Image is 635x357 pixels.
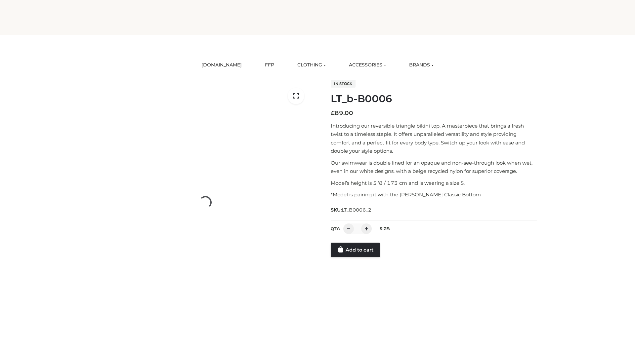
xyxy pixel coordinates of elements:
label: QTY: [331,226,340,231]
a: Add to cart [331,243,380,257]
span: £ [331,109,335,117]
p: Model’s height is 5 ‘8 / 173 cm and is wearing a size S. [331,179,537,187]
span: In stock [331,80,356,88]
label: Size: [380,226,390,231]
a: CLOTHING [292,58,331,72]
a: FFP [260,58,279,72]
p: Our swimwear is double lined for an opaque and non-see-through look when wet, even in our white d... [331,159,537,176]
a: ACCESSORIES [344,58,391,72]
a: [DOMAIN_NAME] [196,58,247,72]
span: LT_B0006_2 [342,207,371,213]
p: Introducing our reversible triangle bikini top. A masterpiece that brings a fresh twist to a time... [331,122,537,155]
bdi: 89.00 [331,109,353,117]
span: SKU: [331,206,372,214]
a: BRANDS [404,58,439,72]
p: *Model is pairing it with the [PERSON_NAME] Classic Bottom [331,190,537,199]
h1: LT_b-B0006 [331,93,537,105]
